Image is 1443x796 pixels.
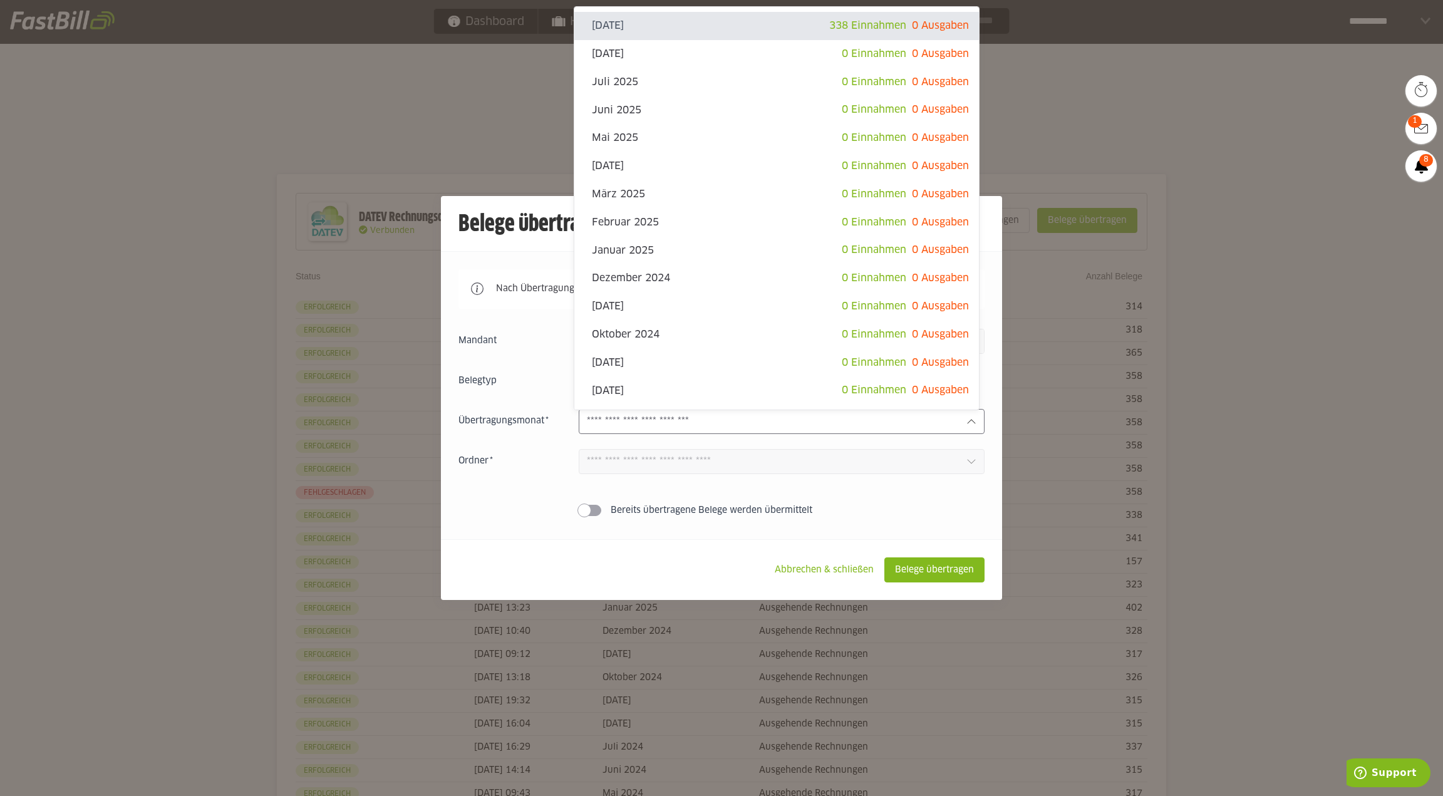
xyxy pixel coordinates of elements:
sl-option: März 2025 [574,180,979,209]
span: 0 Ausgaben [912,49,969,59]
span: 0 Einnahmen [842,49,906,59]
span: 0 Ausgaben [912,245,969,255]
span: 0 Ausgaben [912,273,969,283]
a: 1 [1405,113,1437,144]
span: 0 Ausgaben [912,77,969,87]
sl-option: Januar 2025 [574,236,979,264]
span: 0 Einnahmen [842,358,906,368]
sl-button: Belege übertragen [884,557,985,582]
span: 0 Einnahmen [842,273,906,283]
sl-switch: Bereits übertragene Belege werden übermittelt [458,504,985,517]
span: 0 Ausgaben [912,358,969,368]
span: 0 Einnahmen [842,217,906,227]
sl-option: [DATE] [574,292,979,321]
span: 0 Ausgaben [912,21,969,31]
span: 8 [1419,154,1433,167]
sl-option: [DATE] [574,152,979,180]
span: 0 Einnahmen [842,77,906,87]
span: 0 Einnahmen [842,385,906,395]
sl-option: [DATE] [574,12,979,40]
span: 0 Einnahmen [842,301,906,311]
sl-option: Mai 2025 [574,124,979,152]
span: 0 Einnahmen [842,245,906,255]
span: 338 Einnahmen [829,21,906,31]
span: 0 Ausgaben [912,385,969,395]
iframe: Opens a widget where you can find more information [1347,758,1430,790]
sl-option: Juli 2025 [574,68,979,96]
span: 0 Ausgaben [912,133,969,143]
span: 0 Einnahmen [842,161,906,171]
sl-option: Juli 2024 [574,405,979,433]
span: 0 Ausgaben [912,329,969,339]
sl-option: Dezember 2024 [574,264,979,292]
sl-button: Abbrechen & schließen [764,557,884,582]
span: 0 Ausgaben [912,301,969,311]
span: 0 Einnahmen [842,133,906,143]
span: 0 Einnahmen [842,329,906,339]
sl-option: Juni 2025 [574,96,979,124]
sl-option: Oktober 2024 [574,321,979,349]
span: 1 [1408,115,1422,128]
sl-option: [DATE] [574,349,979,377]
sl-option: [DATE] [574,376,979,405]
sl-option: [DATE] [574,40,979,68]
span: 0 Einnahmen [842,105,906,115]
span: 0 Ausgaben [912,189,969,199]
a: 8 [1405,150,1437,182]
span: 0 Ausgaben [912,105,969,115]
sl-option: Februar 2025 [574,209,979,237]
span: 0 Ausgaben [912,161,969,171]
span: 0 Ausgaben [912,217,969,227]
span: 0 Einnahmen [842,189,906,199]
